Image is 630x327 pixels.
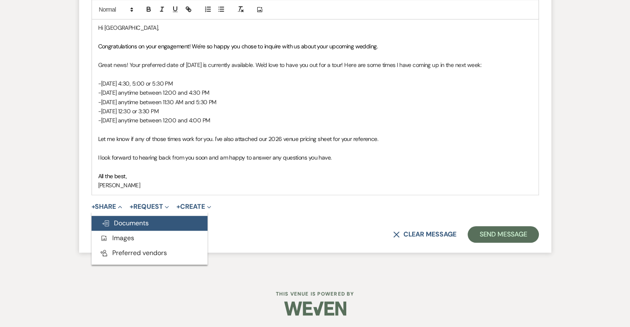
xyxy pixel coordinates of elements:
span: I look forward to hearing back from you soon and am happy to answer any questions you have. [98,154,332,161]
p: -[DATE] 12:30 or 3:30 PM [98,107,532,116]
span: Documents [101,219,149,227]
button: Create [176,203,211,210]
span: All the best, [98,172,127,180]
button: Request [130,203,169,210]
p: -[DATE] anytime between 12:00 and 4:00 PM [98,116,532,125]
img: Weven Logo [284,294,346,323]
span: + [92,203,95,210]
span: + [176,203,180,210]
p: -[DATE] anytime between 11:30 AM and 5:30 PM [98,98,532,107]
span: Congratulations on your engagement! We're so happy you chose to inquire with us about your upcomi... [98,43,378,50]
button: Preferred vendors [92,246,208,260]
button: Images [92,231,208,246]
span: Let me know if any of those times work for you. I've also attached our 2026 venue pricing sheet f... [98,135,379,143]
p: Great news! Your preferred date of [DATE] is currently available. We'd love to have you out for a... [98,60,532,69]
p: Hi [GEOGRAPHIC_DATA], [98,23,532,32]
p: -[DATE] anytime between 12:00 and 4:30 PM [98,88,532,97]
p: [PERSON_NAME] [98,181,532,190]
p: -[DATE] 4:30, 5:00 or 5:30 PM [98,79,532,88]
span: Images [100,234,134,242]
button: Send Message [468,226,538,243]
button: Clear message [393,231,456,238]
button: Share [92,203,123,210]
span: + [130,203,133,210]
button: Documents [92,216,208,231]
